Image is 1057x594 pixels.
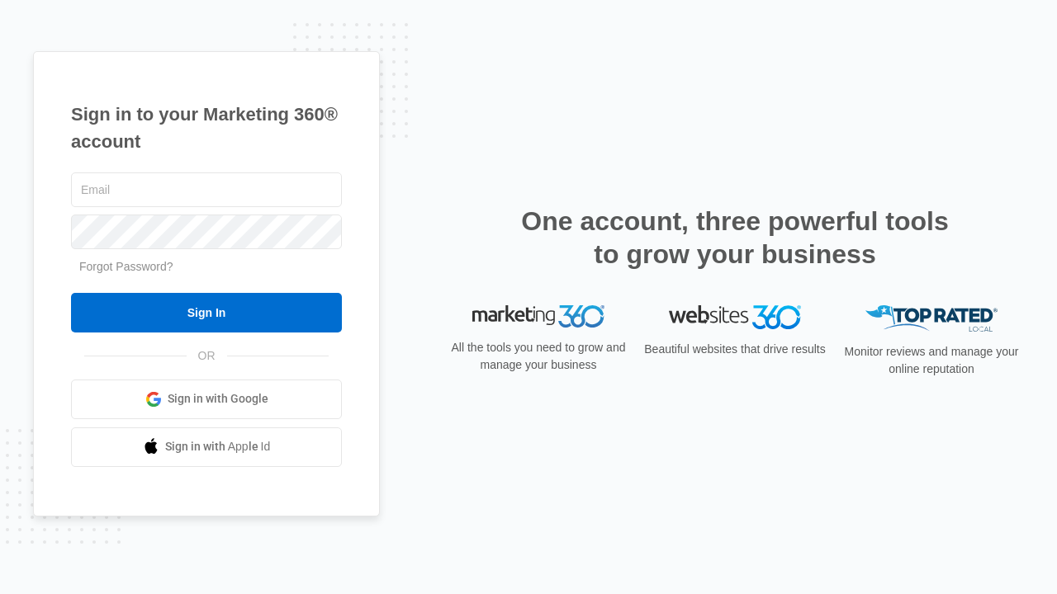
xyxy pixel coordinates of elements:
[71,172,342,207] input: Email
[71,293,342,332] input: Sign In
[839,343,1024,378] p: Monitor reviews and manage your online reputation
[79,260,173,273] a: Forgot Password?
[446,339,631,374] p: All the tools you need to grow and manage your business
[669,305,801,329] img: Websites 360
[71,427,342,467] a: Sign in with Apple Id
[642,341,827,358] p: Beautiful websites that drive results
[472,305,604,328] img: Marketing 360
[71,101,342,155] h1: Sign in to your Marketing 360® account
[865,305,998,332] img: Top Rated Local
[165,438,271,455] span: Sign in with Apple Id
[71,379,342,419] a: Sign in with Google
[187,347,227,365] span: OR
[168,390,268,408] span: Sign in with Google
[516,205,954,271] h2: One account, three powerful tools to grow your business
